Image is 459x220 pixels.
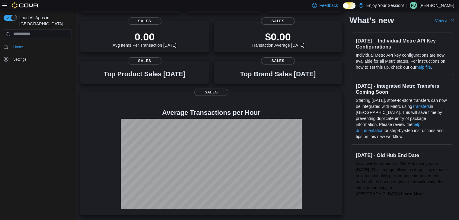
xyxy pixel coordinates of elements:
[13,45,23,49] span: Home
[11,56,29,63] a: Settings
[11,43,25,51] a: Home
[416,65,431,70] a: help file
[356,152,448,158] h3: [DATE] - Old Hub End Date
[11,55,72,63] span: Settings
[4,40,72,80] nav: Complex example
[411,2,416,9] span: PD
[356,97,448,140] p: Starting [DATE], store-to-store transfers can now be integrated with Metrc using in [GEOGRAPHIC_D...
[356,122,420,133] a: help documentation
[451,19,454,23] svg: External link
[410,2,417,9] div: Paige Dyck
[251,31,304,43] p: $0.00
[85,109,337,116] h4: Average Transactions per Hour
[17,15,72,27] span: Load All Apps in [GEOGRAPHIC_DATA]
[261,17,295,25] span: Sales
[319,2,338,8] span: Feedback
[401,191,423,196] a: Learn More
[366,2,404,9] p: Enjoy Your Session!
[104,71,185,78] h3: Top Product Sales [DATE]
[412,104,430,109] a: Transfers
[113,31,177,48] div: Avg Items Per Transaction [DATE]
[113,31,177,43] p: 0.00
[240,71,316,78] h3: Top Brand Sales [DATE]
[12,2,39,8] img: Cova
[356,161,447,196] span: Cova will be turning off Old Hub next year on [DATE]. This change allows us to quickly release ne...
[194,89,228,96] span: Sales
[349,16,394,25] h2: What's new
[251,31,304,48] div: Transaction Average [DATE]
[128,17,161,25] span: Sales
[356,52,448,70] p: Individual Metrc API key configurations are now available for all Metrc states. For instructions ...
[1,42,74,51] button: Home
[128,57,161,64] span: Sales
[343,2,355,9] input: Dark Mode
[13,57,26,62] span: Settings
[419,2,454,9] p: [PERSON_NAME]
[261,57,295,64] span: Sales
[406,2,407,9] p: |
[11,43,72,51] span: Home
[356,83,448,95] h3: [DATE] - Integrated Metrc Transfers Coming Soon
[356,38,448,50] h3: [DATE] – Individual Metrc API Key Configurations
[435,18,454,23] a: View allExternal link
[1,55,74,64] button: Settings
